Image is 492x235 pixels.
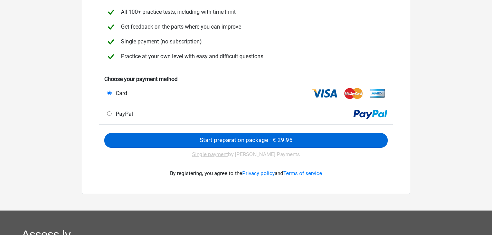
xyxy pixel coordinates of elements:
span: Single payment (no subscription) [118,38,202,45]
a: Terms of service [283,170,322,176]
input: Start preparation package - € 29.95 [104,133,388,148]
div: By registering, you agree to the and [104,161,388,186]
img: checkmark [105,36,117,48]
span: Get feedback on the parts where you can improve [118,23,241,30]
img: checkmark [105,21,117,33]
span: Card [113,90,127,96]
span: PayPal [113,111,133,117]
span: Practice at your own level with easy and difficult questions [118,53,263,60]
u: Single payment [192,151,228,157]
img: checkmark [105,51,117,63]
img: checkmark [105,6,117,18]
b: Choose your payment method [104,76,178,82]
span: All 100+ practice tests, including with time limit [118,9,236,15]
div: by [PERSON_NAME] Payments [104,148,388,161]
a: Privacy policy [242,170,275,176]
